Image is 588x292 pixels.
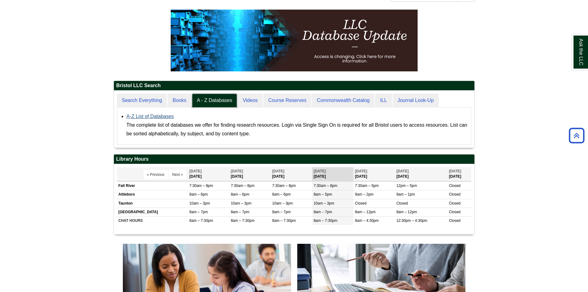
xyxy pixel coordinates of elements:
[117,216,188,225] td: CHAT HOURS
[190,192,208,197] span: 8am – 6pm
[190,210,208,214] span: 8am – 7pm
[168,94,191,108] a: Books
[231,184,255,188] span: 7:30am – 8pm
[449,169,461,173] span: [DATE]
[355,218,379,223] span: 8am – 4:30pm
[117,94,167,108] a: Search Everything
[190,201,210,205] span: 10am – 3pm
[355,192,373,197] span: 9am – 2pm
[190,184,213,188] span: 7:30am – 8pm
[272,169,285,173] span: [DATE]
[314,210,332,214] span: 8am – 7pm
[449,192,460,197] span: Closed
[314,201,334,205] span: 10am – 3pm
[238,94,263,108] a: Videos
[449,184,460,188] span: Closed
[312,94,375,108] a: Commonwealth Catalog
[449,210,460,214] span: Closed
[231,201,252,205] span: 10am – 3pm
[117,182,188,190] td: Fall River
[272,201,293,205] span: 10am – 3pm
[171,10,418,71] img: HTML tutorial
[375,94,392,108] a: ILL
[114,154,474,164] h2: Library Hours
[314,218,337,223] span: 8am – 7:30pm
[314,184,337,188] span: 7:30am – 8pm
[229,167,271,181] th: [DATE]
[114,81,474,91] h2: Bristol LLC Search
[271,167,312,181] th: [DATE]
[449,201,460,205] span: Closed
[355,210,376,214] span: 8am – 12pm
[272,192,291,197] span: 8am – 6pm
[190,169,202,173] span: [DATE]
[127,114,174,119] a: A-Z List of Databases
[314,169,326,173] span: [DATE]
[272,184,296,188] span: 7:30am – 8pm
[263,94,311,108] a: Course Reserves
[396,169,409,173] span: [DATE]
[272,210,291,214] span: 8am – 7pm
[144,170,168,179] button: « Previous
[396,210,417,214] span: 8am – 12pm
[355,169,367,173] span: [DATE]
[312,167,353,181] th: [DATE]
[117,208,188,216] td: [GEOGRAPHIC_DATA]
[169,170,186,179] button: Next »
[231,169,243,173] span: [DATE]
[355,184,379,188] span: 7:30am – 5pm
[396,218,427,223] span: 12:30pm – 4:30pm
[314,192,332,197] span: 8am – 5pm
[231,218,255,223] span: 8am – 7:30pm
[393,94,439,108] a: Journal Look-Up
[117,190,188,199] td: Attleboro
[395,167,447,181] th: [DATE]
[192,94,237,108] a: A - Z Databases
[355,201,366,205] span: Closed
[127,121,468,138] div: The complete list of databases we offer for finding research resources. Login via Single Sign On ...
[117,199,188,208] td: Taunton
[272,218,296,223] span: 8am – 7:30pm
[231,192,249,197] span: 8am – 6pm
[449,218,460,223] span: Closed
[447,167,471,181] th: [DATE]
[396,201,408,205] span: Closed
[396,192,415,197] span: 9am – 1pm
[353,167,395,181] th: [DATE]
[190,218,213,223] span: 8am – 7:30pm
[567,131,586,140] a: Back to Top
[231,210,249,214] span: 8am – 7pm
[188,167,229,181] th: [DATE]
[396,184,417,188] span: 12pm – 5pm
